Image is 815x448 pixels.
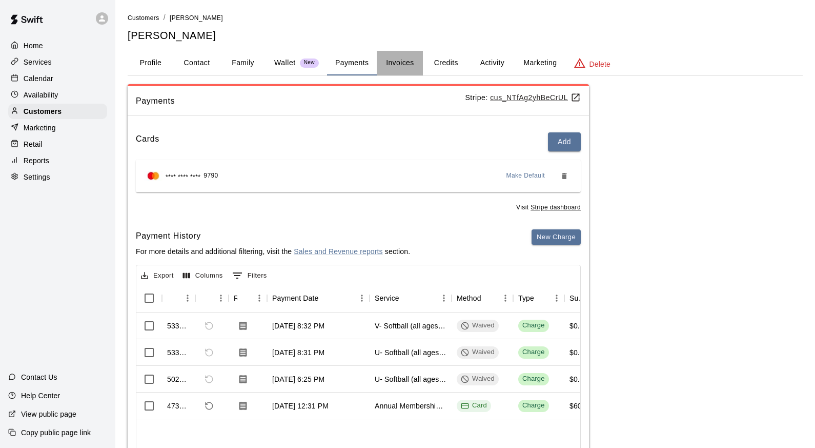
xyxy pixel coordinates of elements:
button: Menu [180,290,195,306]
p: Availability [24,90,58,100]
div: Service [370,284,452,313]
a: Sales and Revenue reports [294,247,382,256]
p: Stripe: [465,92,581,103]
button: Sort [319,291,333,305]
div: Id [162,284,195,313]
div: 533594 [167,347,190,358]
div: V- Softball (all ages) Hitting off machine [375,321,446,331]
h6: Payment History [136,229,410,243]
a: Settings [8,169,107,185]
p: Calendar [24,73,53,84]
u: Stripe dashboard [531,204,581,211]
p: Retail [24,139,43,149]
span: Refund payment [200,317,218,335]
a: Reports [8,153,107,168]
div: 533596 [167,321,190,331]
a: Retail [8,137,107,152]
a: Home [8,38,107,53]
div: $0.00 [569,374,588,384]
div: Payment Date [272,284,319,313]
div: Availability [8,87,107,103]
button: Sort [237,291,252,305]
button: Profile [128,51,174,75]
button: Select columns [180,268,226,284]
div: Payment Date [267,284,370,313]
span: Refund payment [200,344,218,361]
button: Invoices [377,51,423,75]
span: [PERSON_NAME] [170,14,223,22]
p: View public page [21,409,76,419]
div: Charge [522,401,545,411]
span: Payments [136,94,465,108]
span: Visit [516,203,581,213]
button: Sort [167,291,181,305]
div: Waived [461,347,495,357]
button: Export [138,268,176,284]
div: Charge [522,321,545,330]
li: / [164,12,166,23]
button: Remove [556,168,573,184]
button: Activity [469,51,515,75]
div: Apr 7, 2025, 8:31 PM [272,347,324,358]
button: New Charge [532,229,581,245]
div: 502822 [167,374,190,384]
button: Download Receipt [234,397,252,415]
div: Mar 6, 2025, 12:31 PM [272,401,329,411]
h5: [PERSON_NAME] [128,29,803,43]
a: Services [8,54,107,70]
a: Customers [128,13,159,22]
span: Refund payment [200,371,218,388]
div: Receipt [229,284,267,313]
div: basic tabs example [128,51,803,75]
span: Make Default [506,171,545,181]
div: Type [513,284,564,313]
div: Subtotal [569,284,586,313]
button: Sort [481,291,496,305]
div: Waived [461,321,495,330]
button: Family [220,51,266,75]
div: Charge [522,347,545,357]
p: Marketing [24,123,56,133]
button: Sort [200,291,215,305]
p: Help Center [21,391,60,401]
button: Menu [354,290,370,306]
a: Calendar [8,71,107,86]
span: Customers [128,14,159,22]
a: cus_NTfAg2yhBeCrUL [490,93,581,102]
button: Add [548,132,581,151]
p: Customers [24,106,62,116]
div: Method [452,284,513,313]
div: U- Softball (all ages) Pitching - Option #3 [375,374,446,384]
div: Refund [195,284,229,313]
button: Download Receipt [234,317,252,335]
a: Customers [8,104,107,119]
div: Annual Membership - Double (Two+ Persons) [375,401,446,411]
div: U- Softball (all ages) Pitching - Option #3 [375,347,446,358]
p: Services [24,57,52,67]
div: Receipt [234,284,237,313]
button: Menu [213,290,229,306]
button: Marketing [515,51,565,75]
p: Wallet [274,57,296,68]
div: 473516 [167,401,190,411]
p: Reports [24,155,49,166]
button: Contact [174,51,220,75]
button: Menu [498,290,513,306]
div: Card [461,401,487,411]
button: Credits [423,51,469,75]
div: $600.00 [569,401,596,411]
button: Download Receipt [234,370,252,388]
button: Payments [327,51,377,75]
span: Refund payment [200,397,218,415]
div: Charge [522,374,545,384]
div: Apr 7, 2025, 8:32 PM [272,321,324,331]
div: Waived [461,374,495,384]
div: $0.00 [569,321,588,331]
h6: Cards [136,132,159,151]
